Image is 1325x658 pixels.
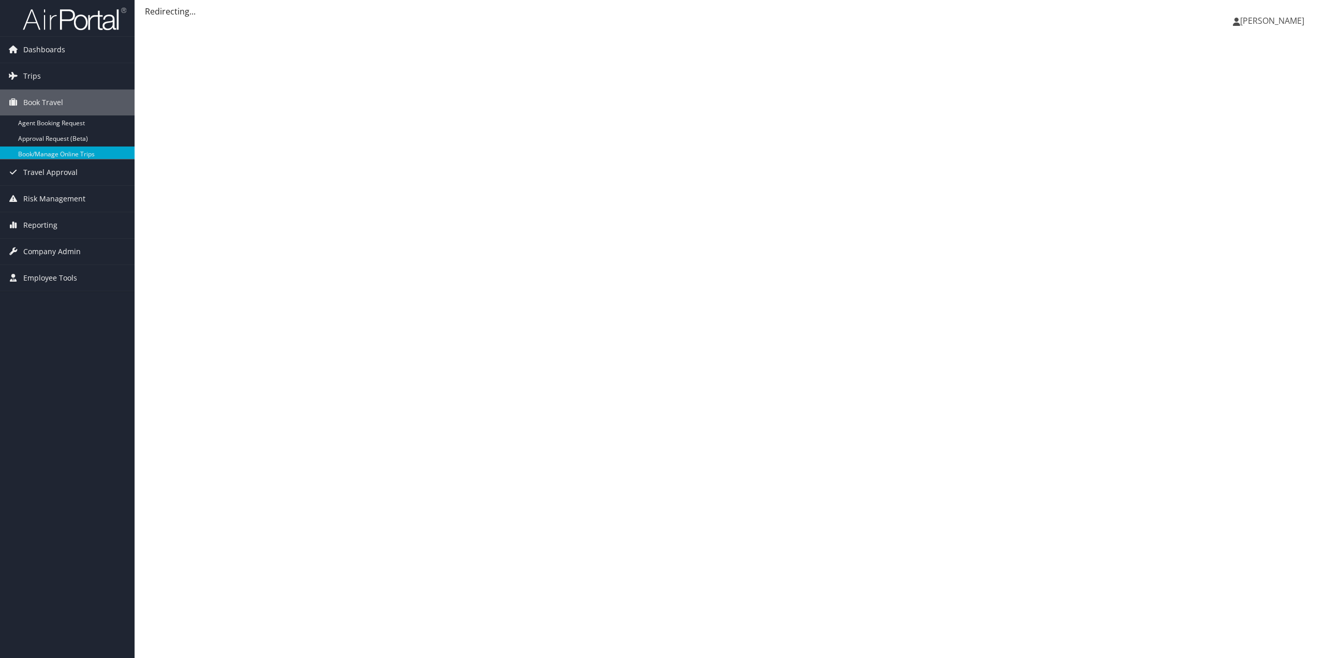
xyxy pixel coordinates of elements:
[23,212,57,238] span: Reporting
[23,7,126,31] img: airportal-logo.png
[23,159,78,185] span: Travel Approval
[23,90,63,115] span: Book Travel
[23,63,41,89] span: Trips
[23,186,85,212] span: Risk Management
[23,239,81,265] span: Company Admin
[23,37,65,63] span: Dashboards
[1240,15,1304,26] span: [PERSON_NAME]
[145,5,1315,18] div: Redirecting...
[23,265,77,291] span: Employee Tools
[1233,5,1315,36] a: [PERSON_NAME]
